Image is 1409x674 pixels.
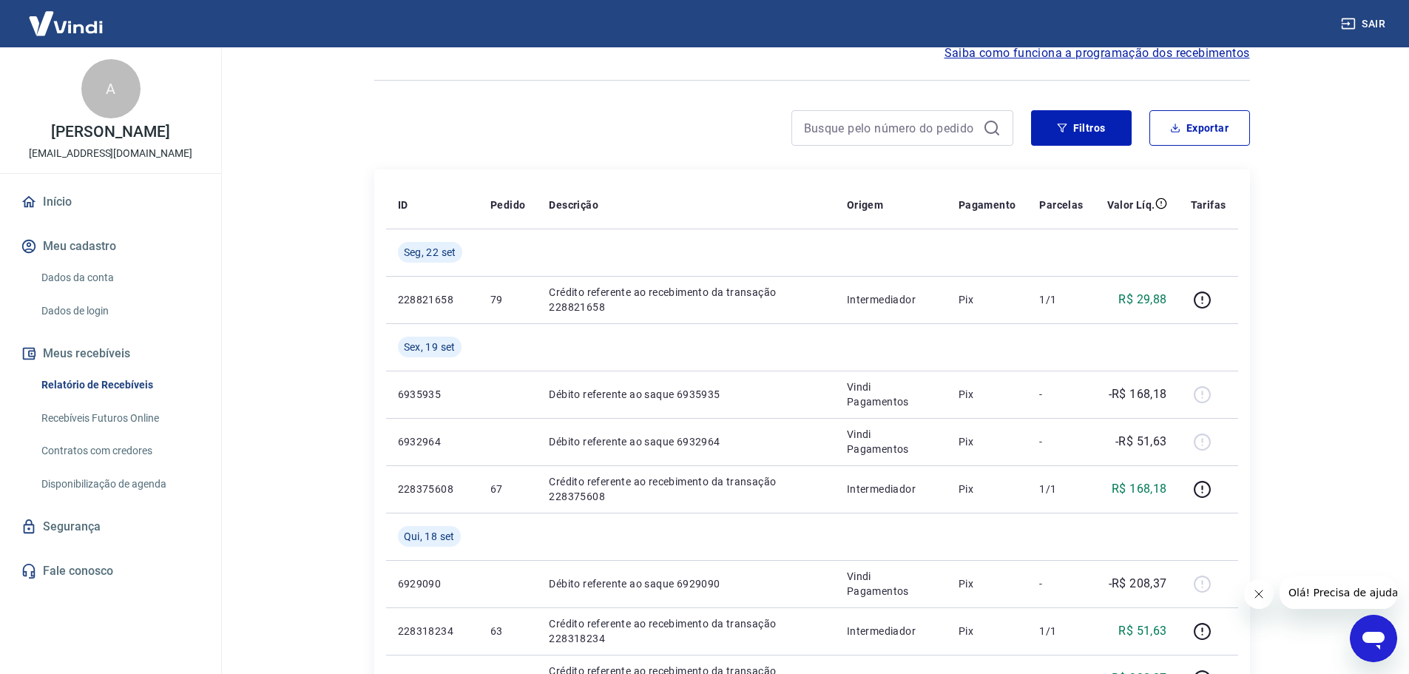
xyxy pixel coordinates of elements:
[1149,110,1250,146] button: Exportar
[1031,110,1132,146] button: Filtros
[549,434,823,449] p: Débito referente ao saque 6932964
[1039,576,1083,591] p: -
[490,292,525,307] p: 79
[9,10,124,22] span: Olá! Precisa de ajuda?
[1109,575,1167,593] p: -R$ 208,37
[1118,622,1166,640] p: R$ 51,63
[1039,387,1083,402] p: -
[404,529,455,544] span: Qui, 18 set
[1107,198,1155,212] p: Valor Líq.
[398,482,467,496] p: 228375608
[549,198,598,212] p: Descrição
[18,230,203,263] button: Meu cadastro
[1191,198,1226,212] p: Tarifas
[36,403,203,434] a: Recebíveis Futuros Online
[18,1,114,46] img: Vindi
[398,387,467,402] p: 6935935
[36,469,203,499] a: Disponibilização de agenda
[51,124,169,140] p: [PERSON_NAME]
[1039,434,1083,449] p: -
[847,427,935,456] p: Vindi Pagamentos
[18,510,203,543] a: Segurança
[398,198,408,212] p: ID
[847,292,935,307] p: Intermediador
[959,482,1016,496] p: Pix
[398,292,467,307] p: 228821658
[1350,615,1397,662] iframe: Botão para abrir a janela de mensagens
[959,434,1016,449] p: Pix
[36,296,203,326] a: Dados de login
[404,340,456,354] span: Sex, 19 set
[959,198,1016,212] p: Pagamento
[945,44,1250,62] a: Saiba como funciona a programação dos recebimentos
[18,337,203,370] button: Meus recebíveis
[549,387,823,402] p: Débito referente ao saque 6935935
[1280,576,1397,609] iframe: Mensagem da empresa
[398,576,467,591] p: 6929090
[398,624,467,638] p: 228318234
[847,569,935,599] p: Vindi Pagamentos
[959,292,1016,307] p: Pix
[549,474,823,504] p: Crédito referente ao recebimento da transação 228375608
[18,555,203,587] a: Fale conosco
[36,436,203,466] a: Contratos com credores
[1115,433,1167,451] p: -R$ 51,63
[804,117,977,139] input: Busque pelo número do pedido
[1338,10,1391,38] button: Sair
[36,370,203,400] a: Relatório de Recebíveis
[847,380,935,409] p: Vindi Pagamentos
[490,482,525,496] p: 67
[847,198,883,212] p: Origem
[1112,480,1167,498] p: R$ 168,18
[490,624,525,638] p: 63
[398,434,467,449] p: 6932964
[81,59,141,118] div: A
[959,387,1016,402] p: Pix
[18,186,203,218] a: Início
[549,285,823,314] p: Crédito referente ao recebimento da transação 228821658
[1118,291,1166,309] p: R$ 29,88
[404,245,456,260] span: Seg, 22 set
[1039,624,1083,638] p: 1/1
[959,624,1016,638] p: Pix
[1039,198,1083,212] p: Parcelas
[549,576,823,591] p: Débito referente ao saque 6929090
[847,482,935,496] p: Intermediador
[1109,385,1167,403] p: -R$ 168,18
[959,576,1016,591] p: Pix
[847,624,935,638] p: Intermediador
[1039,292,1083,307] p: 1/1
[29,146,192,161] p: [EMAIL_ADDRESS][DOMAIN_NAME]
[549,616,823,646] p: Crédito referente ao recebimento da transação 228318234
[1039,482,1083,496] p: 1/1
[1244,579,1274,609] iframe: Fechar mensagem
[490,198,525,212] p: Pedido
[36,263,203,293] a: Dados da conta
